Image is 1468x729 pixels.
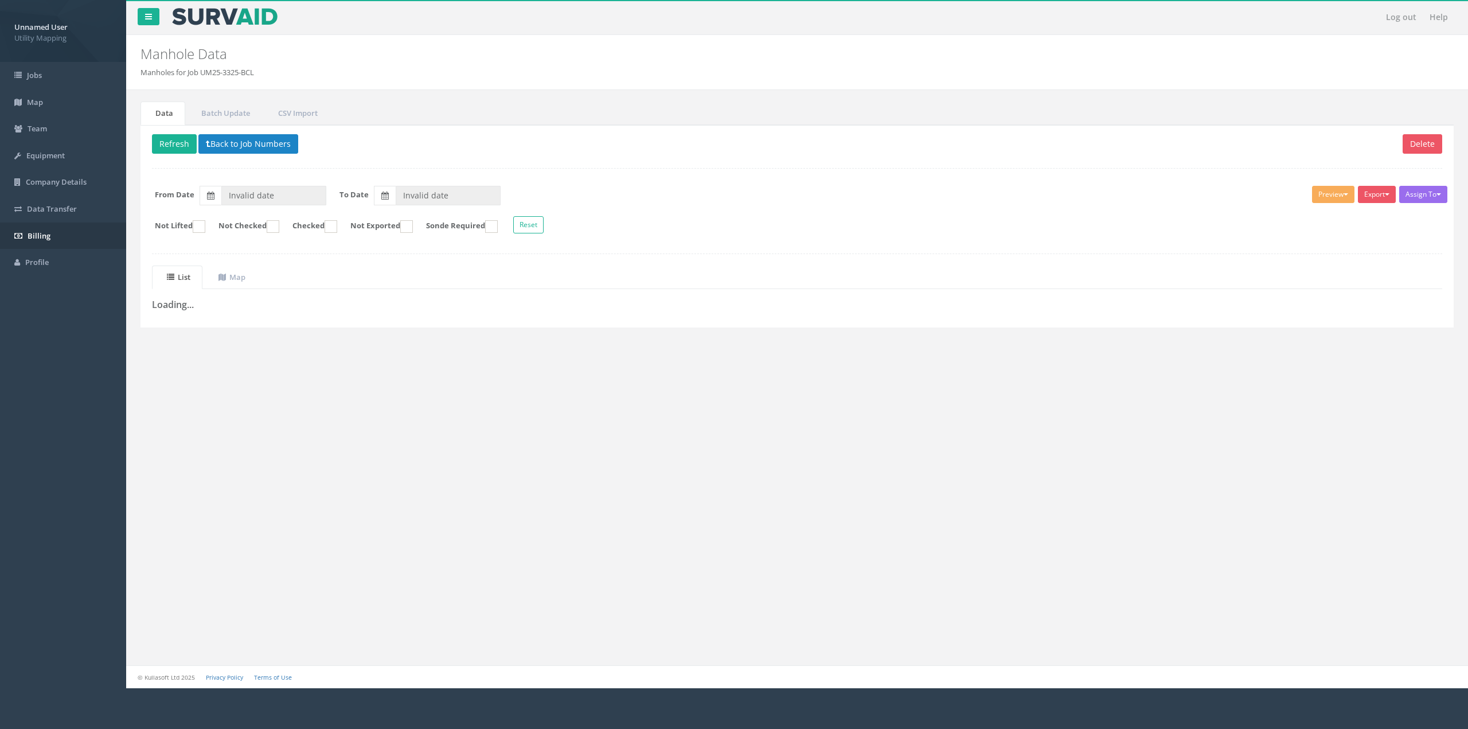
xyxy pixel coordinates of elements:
[339,189,369,200] label: To Date
[27,70,42,80] span: Jobs
[14,33,112,44] span: Utility Mapping
[513,216,544,233] button: Reset
[254,673,292,681] a: Terms of Use
[204,266,257,289] a: Map
[25,257,49,267] span: Profile
[155,189,194,200] label: From Date
[14,19,112,43] a: Unnamed User Utility Mapping
[186,102,262,125] a: Batch Update
[28,231,50,241] span: Billing
[152,266,202,289] a: List
[396,186,501,205] input: To Date
[1399,186,1447,203] button: Assign To
[281,220,337,233] label: Checked
[138,673,195,681] small: © Kullasoft Ltd 2025
[207,220,279,233] label: Not Checked
[206,673,243,681] a: Privacy Policy
[415,220,498,233] label: Sonde Required
[27,97,43,107] span: Map
[221,186,326,205] input: From Date
[140,102,185,125] a: Data
[14,22,68,32] strong: Unnamed User
[1358,186,1396,203] button: Export
[167,272,190,282] uib-tab-heading: List
[143,220,205,233] label: Not Lifted
[1403,134,1442,154] button: Delete
[152,134,197,154] button: Refresh
[26,150,65,161] span: Equipment
[218,272,245,282] uib-tab-heading: Map
[263,102,330,125] a: CSV Import
[26,177,87,187] span: Company Details
[339,220,413,233] label: Not Exported
[198,134,298,154] button: Back to Job Numbers
[140,46,1232,61] h2: Manhole Data
[152,300,1442,310] h3: Loading...
[27,204,77,214] span: Data Transfer
[1312,186,1354,203] button: Preview
[140,67,254,78] li: Manholes for Job UM25-3325-BCL
[28,123,47,134] span: Team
